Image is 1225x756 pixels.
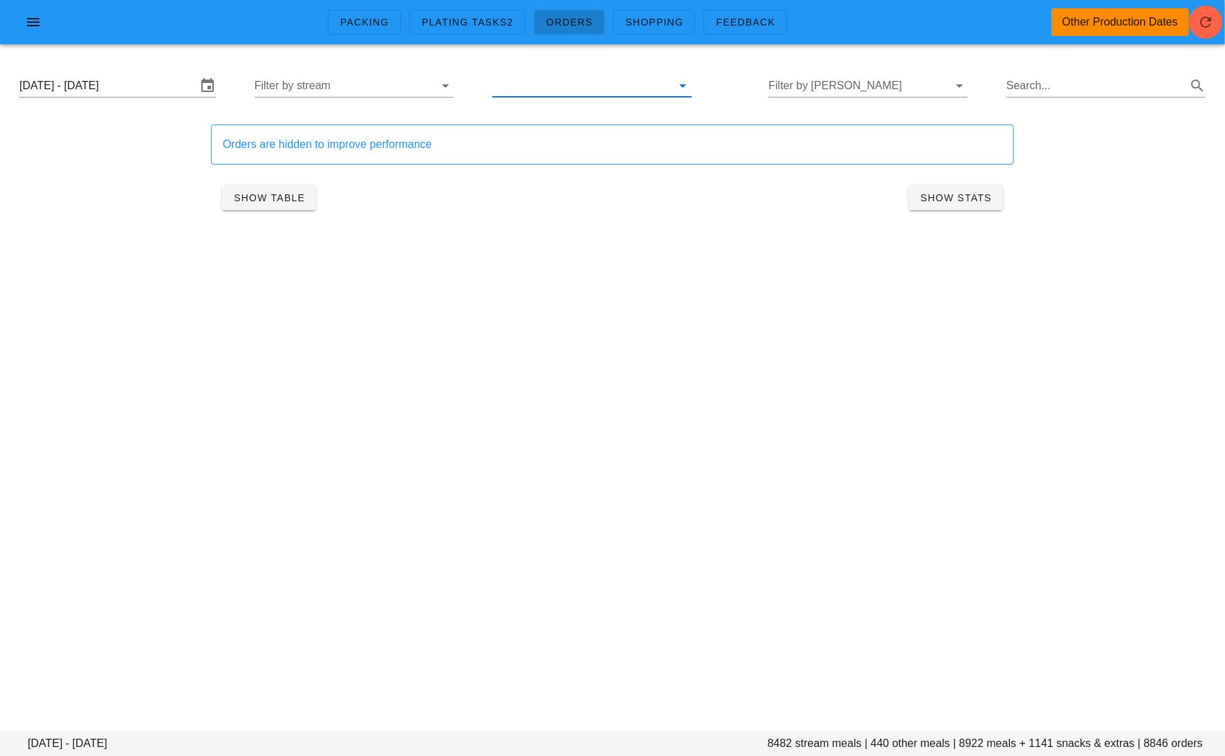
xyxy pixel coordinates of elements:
div: Filter by stream [255,75,454,97]
a: Shopping [613,10,695,35]
span: Feedback [715,17,775,28]
div: Orders are hidden to improve performance [223,136,1002,153]
a: Feedback [703,10,787,35]
span: Show Stats [920,192,992,203]
span: Show Table [233,192,305,203]
div: Other Production Dates [1062,14,1178,30]
span: Shopping [625,17,683,28]
a: Packing [328,10,401,35]
button: Show Table [222,185,316,210]
span: Plating Tasks2 [421,17,514,28]
button: Show Stats [909,185,1003,210]
span: Orders [546,17,593,28]
div: Filter by [PERSON_NAME] [768,75,968,97]
a: Orders [534,10,605,35]
a: Plating Tasks2 [409,10,526,35]
span: Packing [340,17,389,28]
